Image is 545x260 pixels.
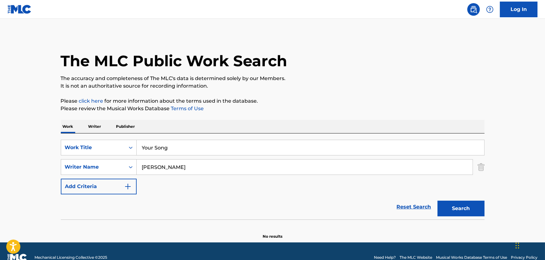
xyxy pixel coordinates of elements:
[65,163,121,171] div: Writer Name
[514,230,545,260] iframe: Chat Widget
[86,120,103,133] p: Writer
[394,200,434,214] a: Reset Search
[61,105,485,112] p: Please review the Musical Works Database
[61,82,485,90] p: It is not an authoritative source for recording information.
[61,140,485,219] form: Search Form
[500,2,537,17] a: Log In
[263,226,282,239] p: No results
[470,6,477,13] img: search
[8,5,32,14] img: MLC Logo
[486,6,494,13] img: help
[124,183,132,190] img: 9d2ae6d4665cec9f34b9.svg
[467,3,480,16] a: Public Search
[61,179,137,194] button: Add Criteria
[61,75,485,82] p: The accuracy and completeness of The MLC's data is determined solely by our Members.
[516,236,519,255] div: Drag
[65,144,121,151] div: Work Title
[61,51,287,70] h1: The MLC Public Work Search
[478,159,485,175] img: Delete Criterion
[61,97,485,105] p: Please for more information about the terms used in the database.
[79,98,103,104] a: click here
[438,201,485,216] button: Search
[170,106,204,111] a: Terms of Use
[61,120,75,133] p: Work
[484,3,496,16] div: Help
[114,120,137,133] p: Publisher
